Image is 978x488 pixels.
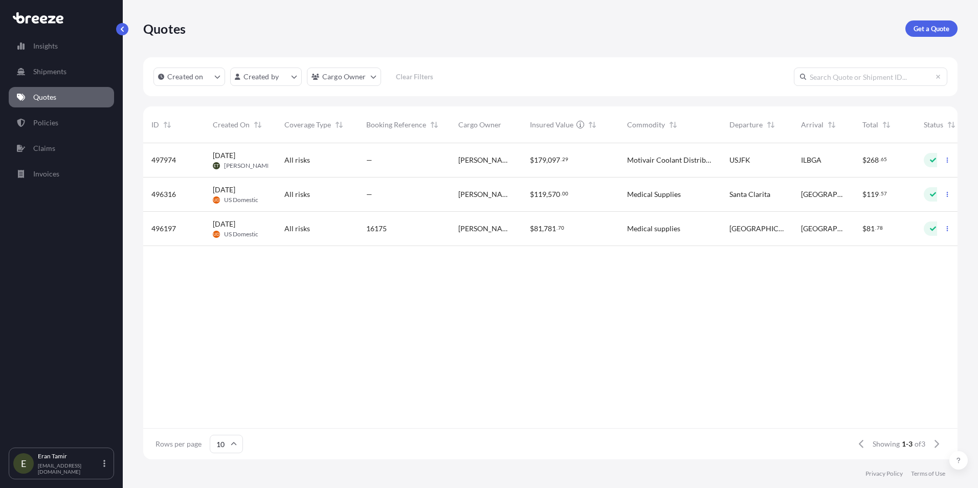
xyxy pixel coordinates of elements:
button: Sort [826,119,838,131]
p: Eran Tamir [38,452,101,460]
span: 119 [866,191,879,198]
span: 78 [877,226,883,230]
span: [PERSON_NAME] [224,162,273,170]
p: Policies [33,118,58,128]
span: of 3 [915,439,925,449]
span: Rows per page [155,439,202,449]
span: 496316 [151,189,176,199]
span: . [561,192,562,195]
p: Clear Filters [396,72,433,82]
span: Created On [213,120,250,130]
p: Quotes [143,20,186,37]
a: Quotes [9,87,114,107]
p: Shipments [33,66,66,77]
span: ID [151,120,159,130]
p: Get a Quote [914,24,949,34]
button: Clear Filters [386,69,443,85]
span: , [542,225,544,232]
span: 268 [866,157,879,164]
button: Sort [428,119,440,131]
span: 496197 [151,224,176,234]
span: UD [213,195,219,205]
span: Commodity [627,120,665,130]
p: Created by [243,72,279,82]
button: Sort [333,119,345,131]
span: . [879,158,880,161]
span: 81 [866,225,875,232]
p: Cargo Owner [322,72,366,82]
button: Sort [880,119,893,131]
span: $ [862,225,866,232]
span: [DATE] [213,219,235,229]
span: US Domestic [224,230,258,238]
button: Sort [765,119,777,131]
span: 1-3 [902,439,913,449]
span: 57 [881,192,887,195]
span: $ [530,191,534,198]
span: Medical Supplies [627,189,681,199]
span: [PERSON_NAME] Medical [458,224,514,234]
span: Cargo Owner [458,120,501,130]
button: Sort [586,119,598,131]
button: Sort [161,119,173,131]
span: , [546,191,548,198]
span: . [879,192,880,195]
span: [GEOGRAPHIC_DATA] [801,224,846,234]
span: $ [530,157,534,164]
span: Motivair Coolant Distribution Unit MCDU-40-415- 2P-PB-SB-GF-FM-0-[GEOGRAPHIC_DATA] [627,155,713,165]
span: All risks [284,189,310,199]
span: 781 [544,225,556,232]
span: 29 [562,158,568,161]
span: . [561,158,562,161]
span: All risks [284,224,310,234]
span: 16175 [366,224,387,234]
span: 097 [548,157,560,164]
span: Status [924,120,943,130]
span: Medical supplies [627,224,680,234]
span: [DATE] [213,150,235,161]
button: Sort [667,119,679,131]
span: ET [214,161,219,171]
button: Sort [252,119,264,131]
span: Departure [729,120,763,130]
span: [DATE] [213,185,235,195]
input: Search Quote or Shipment ID... [794,68,947,86]
span: E [21,458,26,469]
span: . [557,226,558,230]
a: Shipments [9,61,114,82]
span: 179 [534,157,546,164]
span: $ [530,225,534,232]
button: Sort [945,119,958,131]
span: 70 [558,226,564,230]
span: 81 [534,225,542,232]
a: Terms of Use [911,470,945,478]
span: , [546,157,548,164]
span: US Domestic [224,196,258,204]
span: — [366,155,372,165]
a: Invoices [9,164,114,184]
a: Insights [9,36,114,56]
span: Coverage Type [284,120,331,130]
span: Showing [873,439,900,449]
p: Insights [33,41,58,51]
span: [GEOGRAPHIC_DATA] [801,189,846,199]
p: Invoices [33,169,59,179]
span: Arrival [801,120,824,130]
span: USJFK [729,155,750,165]
p: Quotes [33,92,56,102]
a: Policies [9,113,114,133]
span: $ [862,191,866,198]
span: Insured Value [530,120,573,130]
button: createdBy Filter options [230,68,302,86]
p: Created on [167,72,204,82]
span: All risks [284,155,310,165]
span: 119 [534,191,546,198]
a: Claims [9,138,114,159]
span: 570 [548,191,560,198]
p: [EMAIL_ADDRESS][DOMAIN_NAME] [38,462,101,475]
span: 497974 [151,155,176,165]
a: Privacy Policy [865,470,903,478]
span: 00 [562,192,568,195]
